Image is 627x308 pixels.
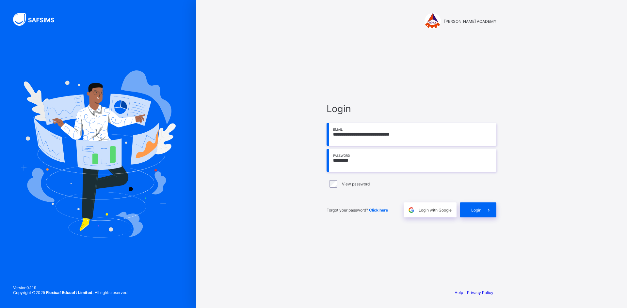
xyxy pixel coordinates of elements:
span: Copyright © 2025 All rights reserved. [13,290,128,295]
img: google.396cfc9801f0270233282035f929180a.svg [408,206,415,214]
strong: Flexisaf Edusoft Limited. [46,290,94,295]
img: Hero Image [20,70,176,237]
span: [PERSON_NAME] ACADEMY [444,19,496,24]
a: Privacy Policy [467,290,493,295]
span: Version 0.1.19 [13,285,128,290]
span: Login [327,103,496,114]
label: View password [342,182,370,186]
span: Login [471,208,481,213]
img: SAFSIMS Logo [13,13,62,26]
span: Forgot your password? [327,208,388,213]
a: Click here [369,208,388,213]
a: Help [455,290,463,295]
span: Login with Google [419,208,452,213]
